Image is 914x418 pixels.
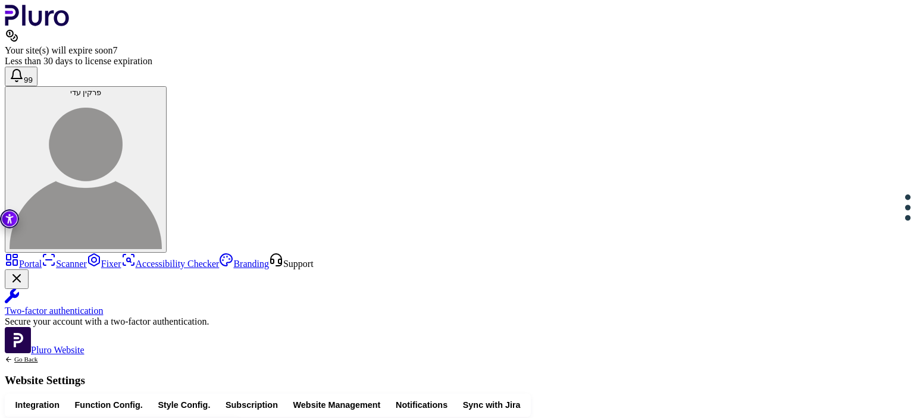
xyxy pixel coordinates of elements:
button: פרקין עדיפרקין עדי [5,86,167,253]
button: Integration [8,397,67,414]
a: Two-factor authentication [5,289,909,316]
button: Sync with Jira [455,397,528,414]
span: 7 [112,45,117,55]
a: Open Support screen [269,259,314,269]
div: Two-factor authentication [5,306,909,316]
span: פרקין עדי [70,88,102,97]
h1: Website Settings [5,375,85,386]
a: Scanner [42,259,87,269]
img: פרקין עדי [10,97,162,249]
a: Back to previous screen [5,356,85,363]
a: Fixer [87,259,121,269]
button: Close Two-factor authentication notification [5,269,29,289]
a: Open Pluro Website [5,345,84,355]
button: Website Management [286,397,388,414]
span: Sync with Jira [463,400,521,411]
button: Function Config. [67,397,151,414]
a: Branding [219,259,269,269]
div: Your site(s) will expire soon [5,45,909,56]
button: Style Config. [151,397,218,414]
a: Accessibility Checker [121,259,220,269]
button: Notifications [388,397,455,414]
a: Portal [5,259,42,269]
span: Style Config. [158,400,210,411]
span: Notifications [396,400,447,411]
span: Integration [15,400,60,411]
span: Function Config. [75,400,143,411]
span: 99 [24,76,33,84]
button: Subscription [218,397,286,414]
div: Secure your account with a two-factor authentication. [5,316,909,327]
button: Open notifications, you have 388 new notifications [5,67,37,86]
span: Website Management [293,400,381,411]
aside: Sidebar menu [5,253,909,356]
span: Subscription [226,400,278,411]
div: Less than 30 days to license expiration [5,56,909,67]
a: Logo [5,18,70,28]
